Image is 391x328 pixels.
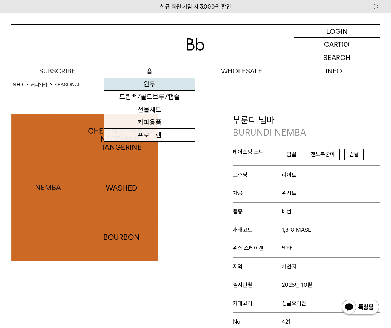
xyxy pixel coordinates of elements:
p: (0) [342,38,350,51]
img: 로고 [187,38,204,51]
a: CART (0) [294,38,380,51]
span: 지역 [233,263,282,270]
p: WHOLESALE [195,64,288,78]
span: 넴바 [282,245,292,252]
a: 원두 [104,78,196,91]
span: 카테고리 [233,300,282,307]
a: SUBSCRIBE [11,64,104,78]
span: 재배고도 [233,227,282,233]
span: 1,818 MASL [282,227,311,233]
a: SEASONAL [55,81,81,89]
span: 출시년월 [233,282,282,288]
span: 421 [282,318,290,325]
span: 2025년 10월 [282,282,312,288]
span: 로스팅 [233,171,282,178]
a: 숍 [104,64,196,78]
span: 테이스팅 노트 [233,149,282,155]
a: 커피위키 [31,81,47,89]
span: No. [233,318,282,325]
span: 싱글오리진 [282,300,306,307]
p: CART [324,38,342,51]
a: 드립백/콜드브루/캡슐 [104,91,196,103]
span: 가공 [233,190,282,197]
p: LOGIN [326,25,348,37]
li: INFO [11,81,31,89]
span: 워시드 [282,190,296,197]
p: SEARCH [323,51,350,64]
span: 천도복숭아 [306,149,340,160]
span: 카얀자 [282,263,296,270]
span: 라이트 [282,171,296,178]
a: 선물세트 [104,103,196,116]
span: 버번 [282,208,292,215]
a: LOGIN [294,25,380,38]
a: 프로그램 [104,129,196,142]
span: 품종 [233,208,282,215]
p: BURUNDI NEMBA [233,126,380,139]
img: 카카오톡 채널 1:1 채팅 버튼 [341,299,380,317]
p: INFO [288,64,380,78]
span: 워싱 스테이션 [233,245,282,252]
a: 커피용품 [104,116,196,129]
span: 밤꿀 [282,149,301,160]
img: 부룬디 넴바BURUNDI NEMBA [11,114,158,261]
span: 감귤 [344,149,364,160]
p: 부룬디 넴바 [233,114,380,139]
a: 신규 회원 가입 시 3,000원 할인 [160,3,231,10]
